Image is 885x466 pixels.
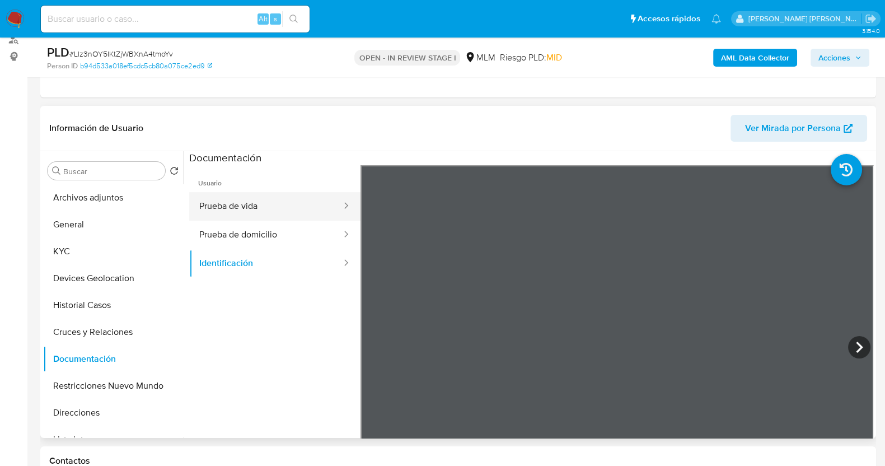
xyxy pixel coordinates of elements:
div: MLM [465,52,495,64]
button: Historial Casos [43,292,183,319]
button: Cruces y Relaciones [43,319,183,346]
button: Volver al orden por defecto [170,166,179,179]
span: MID [546,51,561,64]
span: Alt [259,13,268,24]
input: Buscar [63,166,161,176]
button: Direcciones [43,399,183,426]
button: Devices Geolocation [43,265,183,292]
button: General [43,211,183,238]
button: Buscar [52,166,61,175]
span: Accesos rápidos [638,13,700,25]
h1: Información de Usuario [49,123,143,134]
span: Riesgo PLD: [499,52,561,64]
span: Acciones [818,49,850,67]
b: PLD [47,43,69,61]
button: Acciones [811,49,869,67]
button: AML Data Collector [713,49,797,67]
a: Notificaciones [711,14,721,24]
button: Ver Mirada por Persona [731,115,867,142]
button: search-icon [282,11,305,27]
input: Buscar usuario o caso... [41,12,310,26]
span: # Llz3nOY5IKtZjWBXnA4tmoYv [69,48,173,59]
button: KYC [43,238,183,265]
b: AML Data Collector [721,49,789,67]
button: Archivos adjuntos [43,184,183,211]
span: 3.154.0 [861,26,879,35]
b: Person ID [47,61,78,71]
p: baltazar.cabreradupeyron@mercadolibre.com.mx [748,13,861,24]
button: Lista Interna [43,426,183,453]
p: OPEN - IN REVIEW STAGE I [354,50,460,66]
button: Documentación [43,346,183,372]
span: Ver Mirada por Persona [745,115,841,142]
a: Salir [865,13,877,25]
button: Restricciones Nuevo Mundo [43,372,183,399]
a: b94d533a018ef5cdc5cb80a075ce2ed9 [80,61,212,71]
span: s [274,13,277,24]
